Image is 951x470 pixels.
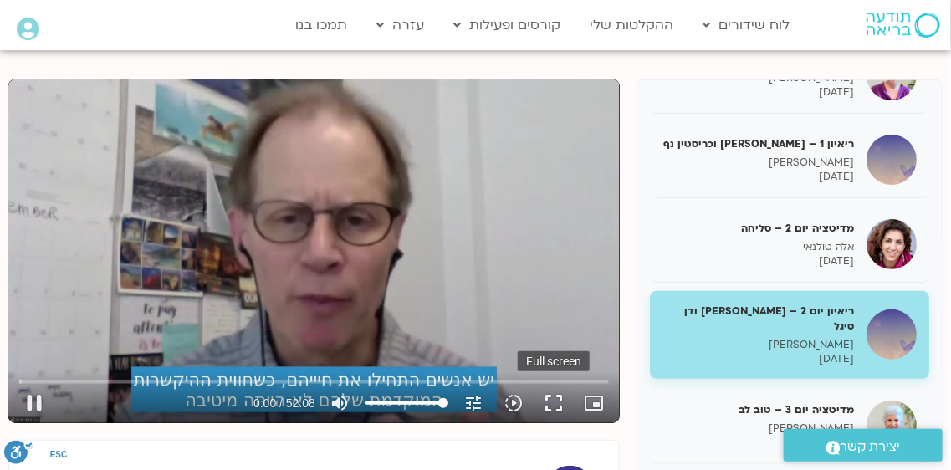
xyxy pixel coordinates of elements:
[369,9,433,41] a: עזרה
[784,429,943,462] a: יצירת קשר
[867,219,917,269] img: מדיטציה יום 2 – סליחה
[582,9,683,41] a: ההקלטות שלי
[662,221,854,236] h5: מדיטציה יום 2 – סליחה
[446,9,570,41] a: קורסים ופעילות
[695,9,799,41] a: לוח שידורים
[662,304,854,334] h5: ריאיון יום 2 – [PERSON_NAME] ודן סיגל
[662,254,854,268] p: [DATE]
[867,135,917,185] img: ריאיון 1 – טארה בראך וכריסטין נף
[662,136,854,151] h5: ריאיון 1 – [PERSON_NAME] וכריסטין נף
[662,436,854,450] p: [DATE]
[867,401,917,451] img: מדיטציה יום 3 – טוב לב
[841,436,901,458] span: יצירת קשר
[662,338,854,352] p: [PERSON_NAME]
[662,352,854,366] p: [DATE]
[662,170,854,184] p: [DATE]
[867,309,917,360] img: ריאיון יום 2 – טארה בראך ודן סיגל
[662,156,854,170] p: [PERSON_NAME]
[662,240,854,254] p: אלה טולנאי
[867,13,940,38] img: תודעה בריאה
[662,85,854,100] p: [DATE]
[288,9,356,41] a: תמכו בנו
[662,421,854,436] p: [PERSON_NAME]
[662,402,854,417] h5: מדיטציה יום 3 – טוב לב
